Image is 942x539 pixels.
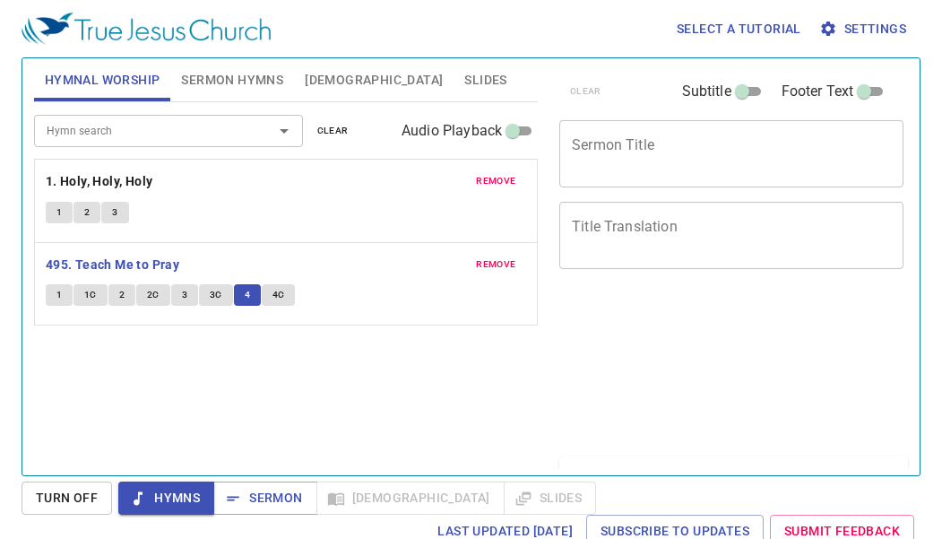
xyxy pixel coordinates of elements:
b: 1. Holy, Holy, Holy [46,170,153,193]
button: remove [465,170,526,192]
button: remove [465,254,526,275]
span: 3 [112,204,117,221]
button: 1. Holy, Holy, Holy [46,170,156,193]
span: Hymnal Worship [45,69,160,91]
span: 4 [245,287,250,303]
span: Subtitle [682,81,731,102]
button: 4 [234,284,261,306]
button: Turn Off [22,482,112,515]
button: 2 [108,284,135,306]
span: Settings [823,18,906,40]
button: Select a tutorial [670,13,808,46]
span: 2C [147,287,160,303]
span: Turn Off [36,487,98,509]
img: True Jesus Church [22,13,271,45]
button: Sermon [213,482,316,515]
span: remove [476,256,515,273]
span: Audio Playback [402,120,502,142]
span: Sermon [228,487,302,509]
span: 2 [119,287,125,303]
button: 1C [73,284,108,306]
span: Slides [464,69,506,91]
span: Sermon Hymns [181,69,283,91]
button: 2 [73,202,100,223]
button: clear [307,120,359,142]
button: 1 [46,202,73,223]
span: 2 [84,204,90,221]
span: 3C [210,287,222,303]
span: 1 [56,204,62,221]
button: 1 [46,284,73,306]
span: [DEMOGRAPHIC_DATA] [305,69,443,91]
button: 3 [171,284,198,306]
div: Sermon Lineup(0) [559,456,908,535]
span: 1 [56,287,62,303]
span: 4C [272,287,285,303]
span: Select a tutorial [677,18,801,40]
button: 495. Teach Me to Pray [46,254,183,276]
button: 4C [262,284,296,306]
button: Open [272,118,297,143]
button: 3C [199,284,233,306]
button: 2C [136,284,170,306]
span: clear [317,123,349,139]
button: 3 [101,202,128,223]
b: 495. Teach Me to Pray [46,254,179,276]
span: Footer Text [782,81,854,102]
iframe: from-child [552,288,837,449]
span: Hymns [133,487,200,509]
span: remove [476,173,515,189]
span: 3 [182,287,187,303]
span: 1C [84,287,97,303]
button: Settings [816,13,913,46]
button: Hymns [118,482,214,515]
